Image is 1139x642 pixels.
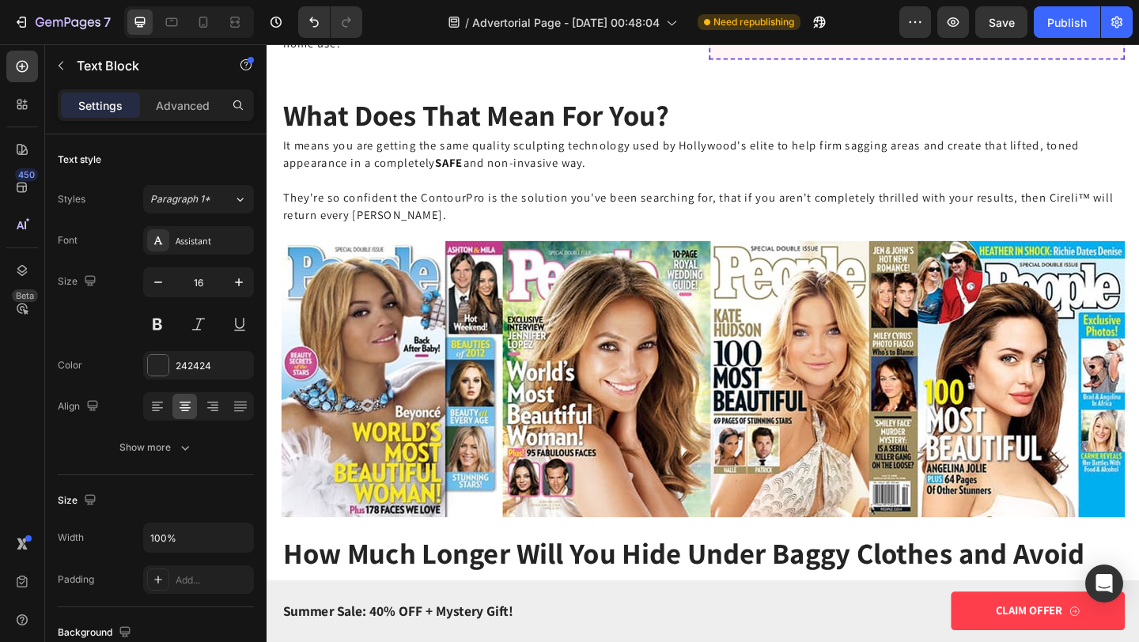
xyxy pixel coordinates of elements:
[713,15,794,29] span: Need republishing
[472,14,660,31] span: Advertorial Page - [DATE] 00:48:04
[12,289,38,302] div: Beta
[298,6,362,38] div: Undo/Redo
[989,16,1015,29] span: Save
[77,56,211,75] p: Text Block
[58,572,94,587] div: Padding
[16,55,933,99] h2: What Does That Mean For You?
[16,531,933,617] h2: How Much Longer Will You Hide Under Baggy Clothes and Avoid Photos?
[793,607,866,624] strong: CLAIM OFFER
[58,358,82,372] div: Color
[744,595,933,637] a: CLAIM OFFER
[58,271,100,293] div: Size
[58,490,100,512] div: Size
[176,573,250,587] div: Add...
[16,213,933,515] img: gempages_579319736240702257-a82987bf-6e3d-406e-a517-0095f57d4e0a.png
[1047,14,1087,31] div: Publish
[183,120,214,137] strong: SAFE
[58,433,254,462] button: Show more
[58,396,102,417] div: Align
[144,523,253,552] input: Auto
[1034,6,1100,38] button: Publish
[176,359,250,373] div: 242424
[150,192,210,206] span: Paragraph 1*
[1085,565,1123,602] div: Open Intercom Messenger
[17,157,932,195] p: They're so confident the ContourPro is the solution you've been searching for, that if you aren't...
[267,44,1139,642] iframe: Design area
[15,168,38,181] div: 450
[58,531,84,545] div: Width
[6,6,118,38] button: 7
[17,100,932,138] p: It means you are getting the same quality sculpting technology used by Hollywood's elite to help ...
[119,440,193,455] div: Show more
[465,14,469,31] span: /
[176,234,250,248] div: Assistant
[17,606,470,626] p: Summer Sale: 40% OFF + Mystery Gift!
[58,192,85,206] div: Styles
[975,6,1027,38] button: Save
[58,153,101,167] div: Text style
[58,233,78,247] div: Font
[156,97,210,114] p: Advanced
[78,97,123,114] p: Settings
[104,13,111,32] p: 7
[143,185,254,213] button: Paragraph 1*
